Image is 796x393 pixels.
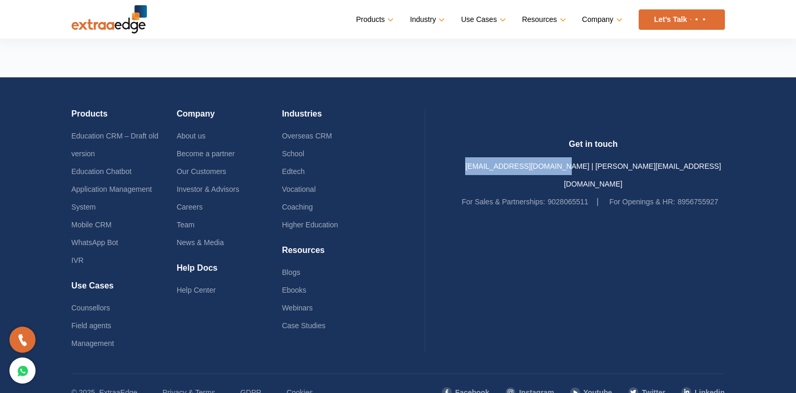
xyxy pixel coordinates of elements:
a: Careers [177,203,203,211]
a: Blogs [282,268,300,276]
label: For Openings & HR: [609,193,675,211]
h4: Get in touch [462,139,725,157]
a: Industry [410,12,443,27]
a: Management [72,339,114,348]
a: 8956755927 [677,198,718,206]
a: Edtech [282,167,305,176]
a: Company [582,12,620,27]
a: Ebooks [282,286,306,294]
h4: Industries [282,109,387,127]
a: Our Customers [177,167,226,176]
a: Education CRM – Draft old version [72,132,159,158]
a: Investor & Advisors [177,185,239,193]
a: About us [177,132,205,140]
a: Field agents [72,321,111,330]
a: Counsellors [72,304,110,312]
a: Webinars [282,304,313,312]
a: Vocational [282,185,316,193]
a: [EMAIL_ADDRESS][DOMAIN_NAME] | [PERSON_NAME][EMAIL_ADDRESS][DOMAIN_NAME] [465,162,721,188]
a: Coaching [282,203,313,211]
a: Overseas CRM [282,132,332,140]
a: WhatsApp Bot [72,238,119,247]
a: Mobile CRM [72,221,112,229]
a: Case Studies [282,321,325,330]
label: For Sales & Partnerships: [462,193,546,211]
h4: Resources [282,245,387,263]
h4: Products [72,109,177,127]
a: IVR [72,256,84,264]
a: Education Chatbot [72,167,132,176]
a: Help Center [177,286,216,294]
h4: Use Cases [72,281,177,299]
a: Become a partner [177,149,235,158]
a: Let’s Talk [639,9,725,30]
a: School [282,149,304,158]
a: 9028065511 [548,198,589,206]
a: Application Management System [72,185,152,211]
h4: Help Docs [177,263,282,281]
a: Team [177,221,194,229]
h4: Company [177,109,282,127]
a: News & Media [177,238,224,247]
a: Use Cases [461,12,503,27]
a: Resources [522,12,564,27]
a: Products [356,12,391,27]
a: Higher Education [282,221,338,229]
